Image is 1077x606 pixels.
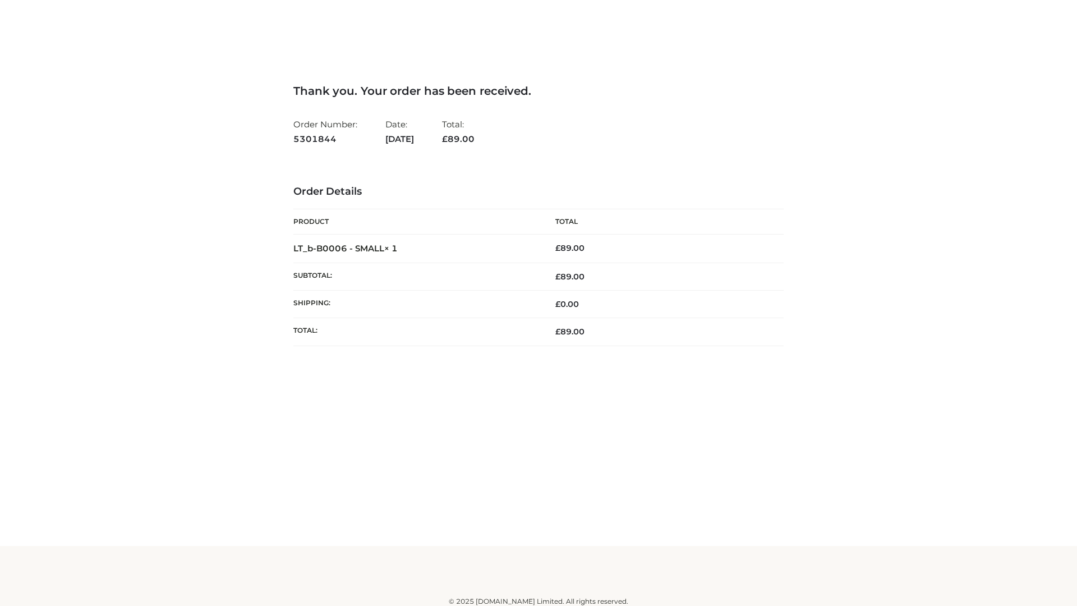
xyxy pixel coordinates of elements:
[293,318,538,346] th: Total:
[385,132,414,146] strong: [DATE]
[293,114,357,149] li: Order Number:
[555,243,560,253] span: £
[555,299,579,309] bdi: 0.00
[384,243,398,254] strong: × 1
[538,209,784,235] th: Total
[555,299,560,309] span: £
[555,272,584,282] span: 89.00
[555,327,560,337] span: £
[442,134,448,144] span: £
[293,291,538,318] th: Shipping:
[293,132,357,146] strong: 5301844
[555,243,584,253] bdi: 89.00
[293,84,784,98] h3: Thank you. Your order has been received.
[293,263,538,290] th: Subtotal:
[293,186,784,198] h3: Order Details
[293,243,398,254] strong: LT_b-B0006 - SMALL
[385,114,414,149] li: Date:
[442,134,475,144] span: 89.00
[555,327,584,337] span: 89.00
[293,209,538,235] th: Product
[442,114,475,149] li: Total:
[555,272,560,282] span: £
